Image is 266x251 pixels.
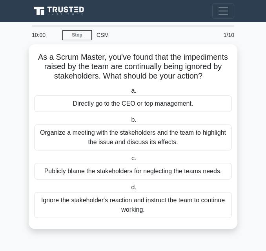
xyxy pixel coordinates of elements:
div: Publicly blame the stakeholders for neglecting the teams needs. [34,163,232,180]
a: Stop [62,30,92,40]
span: a. [131,87,137,94]
div: CSM [92,27,204,43]
span: b. [131,116,137,123]
div: 10:00 [27,27,62,43]
span: d. [131,184,137,191]
div: Directly go to the CEO or top management. [34,95,232,112]
div: 1/10 [204,27,239,43]
div: Organize a meeting with the stakeholders and the team to highlight the issue and discuss its effe... [34,125,232,150]
h5: As a Scrum Master, you've found that the impediments raised by the team are continually being ign... [33,52,233,81]
div: Ignore the stakeholder's reaction and instruct the team to continue working. [34,192,232,218]
button: Toggle navigation [212,3,234,19]
span: c. [131,155,136,161]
